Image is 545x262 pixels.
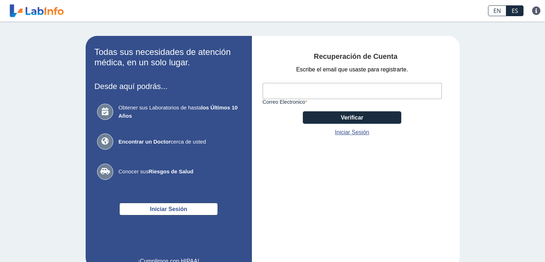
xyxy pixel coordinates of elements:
label: Correo Electronico [263,99,442,105]
span: cerca de usted [119,138,240,146]
button: Iniciar Sesión [119,203,218,215]
h4: Recuperación de Cuenta [263,52,449,61]
h2: Todas sus necesidades de atención médica, en un solo lugar. [95,47,243,68]
iframe: Help widget launcher [481,234,537,254]
b: Riesgos de Salud [149,168,193,174]
a: EN [488,5,506,16]
span: Conocer sus [119,168,240,176]
h3: Desde aquí podrás... [95,82,243,91]
span: Escribe el email que usaste para registrarte. [296,65,408,74]
b: los Últimos 10 Años [119,104,238,119]
a: Iniciar Sesión [335,128,369,137]
button: Verificar [303,111,401,124]
b: Encontrar un Doctor [119,139,171,145]
span: Obtener sus Laboratorios de hasta [119,104,240,120]
a: ES [506,5,524,16]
